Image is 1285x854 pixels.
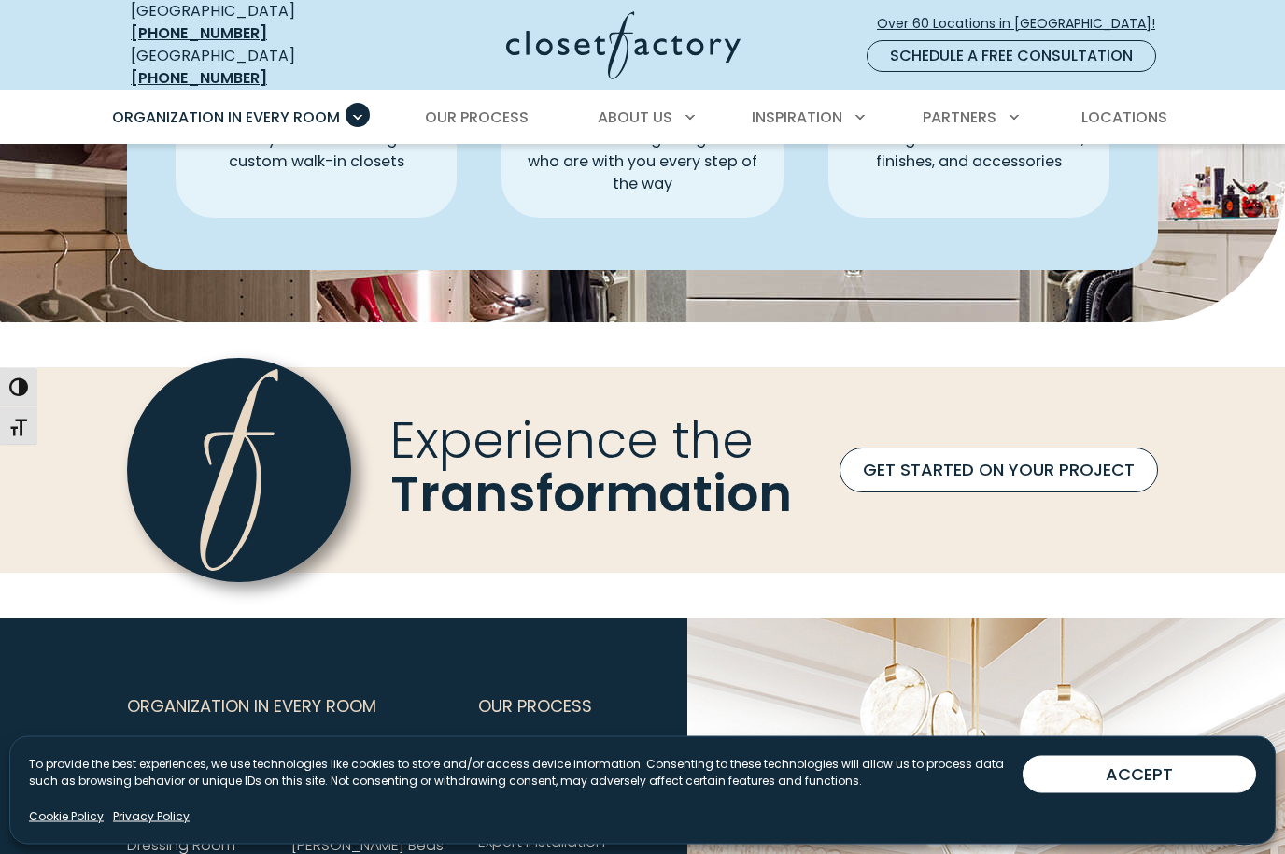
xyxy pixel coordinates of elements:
span: Experience the [390,406,754,477]
nav: Primary Menu [99,92,1186,144]
span: Organization in Every Room [112,107,340,128]
p: 42+ years of creating custom walk-in closets [229,129,404,174]
span: Inspiration [752,107,842,128]
a: Cookie Policy [29,808,104,825]
button: ACCEPT [1023,756,1256,793]
a: GET STARTED ON YOUR PROJECT [840,448,1158,493]
span: Over 60 Locations in [GEOGRAPHIC_DATA]! [877,14,1170,34]
a: [PHONE_NUMBER] [131,67,267,89]
span: About Us [598,107,672,128]
p: The largest selection of colors, finishes, and accessories [854,129,1084,196]
span: Our Process [425,107,529,128]
span: Partners [923,107,996,128]
span: Locations [1081,107,1167,128]
a: Expert Installation [478,832,605,853]
span: Organization in Every Room [127,684,376,731]
span: Transformation [390,460,792,530]
img: Closet Factory Logo [506,11,741,79]
p: To provide the best experiences, we use technologies like cookies to store and/or access device i... [29,756,1023,790]
button: Footer Subnav Button - Organization in Every Room [127,684,456,731]
a: Privacy Policy [113,808,190,825]
p: Award-winning Designers who are with you every step of the way [524,129,760,196]
a: [PHONE_NUMBER] [131,22,267,44]
a: Schedule a Free Consultation [867,40,1156,72]
span: Our Process [478,684,592,731]
a: Over 60 Locations in [GEOGRAPHIC_DATA]! [876,7,1171,40]
div: [GEOGRAPHIC_DATA] [131,45,360,90]
button: Footer Subnav Button - Our Process [478,684,631,731]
